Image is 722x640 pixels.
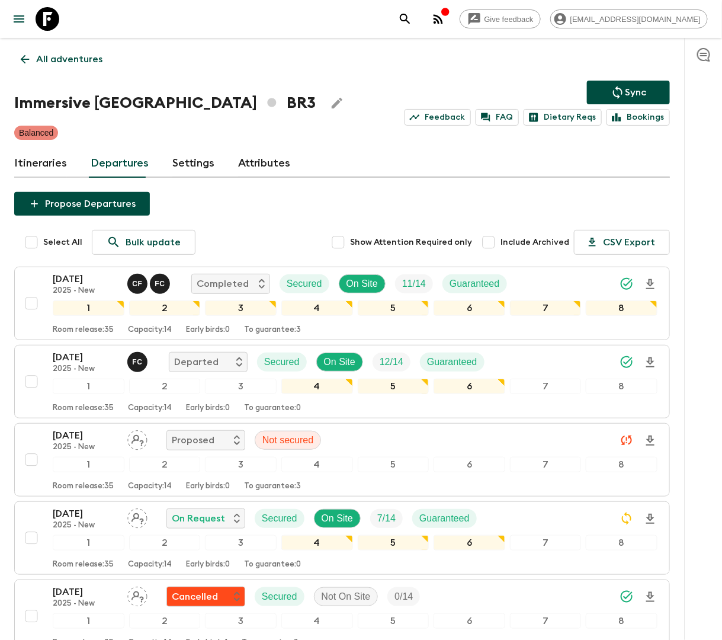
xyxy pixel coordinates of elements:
a: Dietary Reqs [524,109,602,126]
button: CSV Export [574,230,670,255]
p: Balanced [19,127,53,139]
svg: Download Onboarding [643,590,657,604]
div: 1 [53,535,124,551]
p: Cancelled [172,590,218,604]
div: 5 [358,457,429,472]
p: 2025 - New [53,286,118,296]
div: 4 [281,457,353,472]
p: To guarantee: 3 [244,325,301,335]
p: Bulk update [126,235,181,249]
p: [DATE] [53,428,118,443]
p: Capacity: 14 [128,325,172,335]
div: 1 [53,379,124,394]
svg: Download Onboarding [643,512,657,526]
div: Trip Fill [387,587,420,606]
a: All adventures [14,47,109,71]
p: 7 / 14 [377,511,396,526]
div: Secured [280,274,329,293]
p: Guaranteed [427,355,477,369]
div: Trip Fill [370,509,403,528]
h1: Immersive [GEOGRAPHIC_DATA] BR3 [14,91,316,115]
p: On Site [322,511,353,526]
p: Early birds: 0 [186,325,230,335]
svg: Synced Successfully [620,355,634,369]
div: 6 [434,535,505,551]
div: 7 [510,300,582,316]
span: Assign pack leader [127,590,147,600]
svg: Download Onboarding [643,434,657,448]
div: Secured [255,587,304,606]
a: Attributes [238,149,290,178]
div: On Site [314,509,361,528]
div: 4 [281,613,353,629]
a: Bookings [607,109,670,126]
div: 2 [129,300,201,316]
div: 1 [53,300,124,316]
p: Proposed [172,433,214,447]
svg: Synced Successfully [620,277,634,291]
div: On Site [339,274,386,293]
p: 0 / 14 [394,590,413,604]
span: Select All [43,236,82,248]
div: Trip Fill [395,274,433,293]
svg: Download Onboarding [643,277,657,292]
p: [DATE] [53,507,118,521]
button: search adventures [393,7,417,31]
div: 3 [205,300,277,316]
button: [DATE]2025 - NewClarissa Fusco, Felipe CavalcantiCompletedSecuredOn SiteTrip FillGuaranteed123456... [14,267,670,340]
div: 8 [586,535,657,551]
div: Not secured [255,431,321,450]
p: [DATE] [53,350,118,364]
p: Sync [625,85,646,100]
div: 6 [434,300,505,316]
p: Not On Site [322,590,371,604]
p: To guarantee: 3 [244,482,301,491]
p: 11 / 14 [402,277,426,291]
div: 2 [129,535,201,551]
p: Secured [287,277,322,291]
div: 8 [586,300,657,316]
p: To guarantee: 0 [244,560,301,569]
p: Early birds: 0 [186,482,230,491]
svg: Sync Required - Changes detected [620,511,634,526]
svg: Synced Successfully [620,590,634,604]
div: 3 [205,457,277,472]
span: [EMAIL_ADDRESS][DOMAIN_NAME] [564,15,707,24]
svg: Download Onboarding [643,356,657,370]
p: Early birds: 0 [186,404,230,413]
div: 6 [434,457,505,472]
div: 6 [434,613,505,629]
div: 8 [586,379,657,394]
div: 7 [510,535,582,551]
p: Guaranteed [419,511,470,526]
div: Flash Pack cancellation [166,587,245,607]
p: Room release: 35 [53,482,114,491]
p: 12 / 14 [380,355,403,369]
button: Sync adventure departures to the booking engine [587,81,670,104]
p: All adventures [36,52,102,66]
a: FAQ [476,109,519,126]
p: Secured [264,355,300,369]
span: Give feedback [478,15,540,24]
span: Include Archived [500,236,569,248]
div: 4 [281,300,353,316]
p: On Request [172,511,225,526]
div: 7 [510,457,582,472]
p: To guarantee: 0 [244,404,301,413]
div: Secured [257,353,307,372]
div: 8 [586,613,657,629]
a: Feedback [405,109,471,126]
div: 2 [129,379,201,394]
a: Settings [172,149,214,178]
p: 2025 - New [53,364,118,374]
p: Secured [262,590,297,604]
p: Guaranteed [450,277,500,291]
button: [DATE]2025 - NewAssign pack leaderProposedNot secured12345678Room release:35Capacity:14Early bird... [14,423,670,497]
p: 2025 - New [53,599,118,609]
div: 4 [281,379,353,394]
span: Show Attention Required only [350,236,472,248]
div: 3 [205,535,277,551]
div: 8 [586,457,657,472]
p: Secured [262,511,297,526]
div: 1 [53,457,124,472]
